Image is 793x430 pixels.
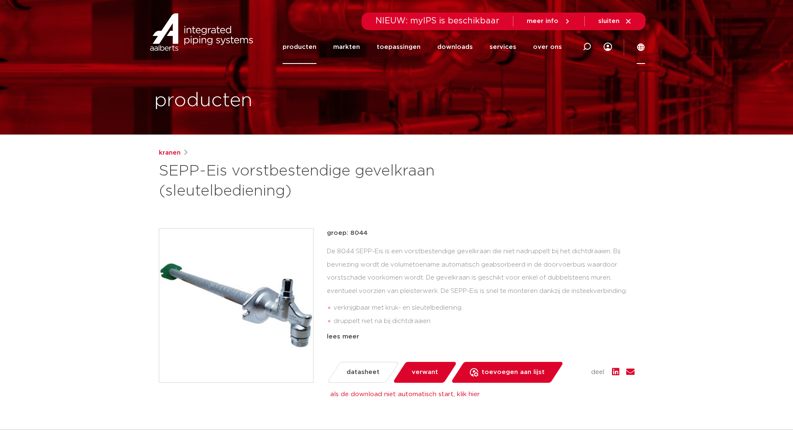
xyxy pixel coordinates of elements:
a: datasheet [326,362,399,383]
a: producten [283,30,316,64]
a: downloads [437,30,473,64]
span: sluiten [598,18,620,24]
li: verkrijgbaar met kruk- en sleutelbediening. [334,301,635,315]
a: markten [333,30,360,64]
div: my IPS [604,30,612,64]
a: services [490,30,516,64]
img: Product Image for SEPP-Eis vorstbestendige gevelkraan (sleutelbediening) [159,229,313,382]
a: toepassingen [377,30,421,64]
a: meer info [527,18,571,25]
a: sluiten [598,18,632,25]
li: druppelt niet na bij dichtdraaien [334,315,635,328]
span: deel: [591,367,605,377]
a: als de download niet automatisch start, klik hier [330,391,480,397]
span: toevoegen aan lijst [482,366,545,379]
h1: producten [154,87,252,114]
a: kranen [159,148,181,158]
span: meer info [527,18,558,24]
p: groep: 8044 [327,228,635,238]
li: eenvoudige en snelle montage dankzij insteekverbinding [334,328,635,341]
span: NIEUW: myIPS is beschikbaar [375,17,500,25]
h1: SEPP-Eis vorstbestendige gevelkraan (sleutelbediening) [159,161,473,201]
a: over ons [533,30,562,64]
nav: Menu [283,30,562,64]
span: verwant [412,366,438,379]
a: verwant [392,362,457,383]
div: lees meer [327,332,635,342]
div: De 8044 SEPP-Eis is een vorstbestendige gevelkraan die niet nadruppelt bij het dichtdraaien. Bij ... [327,245,635,328]
span: datasheet [347,366,380,379]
